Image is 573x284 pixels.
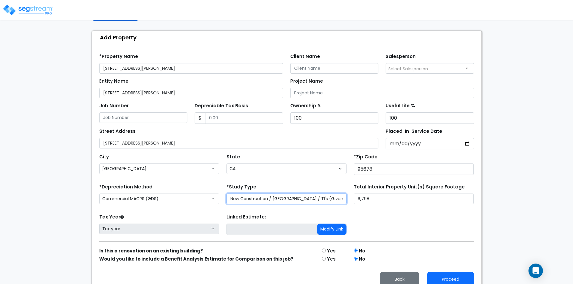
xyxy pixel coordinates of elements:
label: Yes [327,248,336,255]
input: Zip Code [354,163,474,175]
label: *Depreciation Method [99,184,152,191]
img: logo_pro_r.png [2,4,54,16]
span: Select Salesperson [388,66,428,72]
label: *Zip Code [354,154,377,160]
div: Add Property [95,31,481,44]
label: Linked Estimate: [226,214,266,221]
label: Project Name [290,78,323,85]
strong: Would you like to include a Benefit Analysis Estimate for Comparison on this job? [99,256,294,262]
input: Useful Life % [386,112,474,124]
div: Open Intercom Messenger [528,264,543,278]
label: Street Address [99,128,136,135]
span: $ [195,112,205,124]
label: Useful Life % [386,102,415,109]
label: Job Number [99,102,129,109]
input: Project Name [290,88,474,98]
input: 0.00 [205,112,283,124]
label: Ownership % [290,102,322,109]
label: No [359,256,365,263]
input: Job Number [99,112,188,123]
label: Tax Year [99,214,124,221]
input: Property Name [99,63,283,74]
input: total square foot [354,194,474,204]
label: Depreciable Tax Basis [195,102,248,109]
button: Modify Link [317,224,347,235]
strong: Is this a renovation on an existing building? [99,248,203,254]
label: Client Name [290,53,320,60]
label: No [359,248,365,255]
label: State [226,154,240,160]
input: Entity Name [99,88,283,98]
label: *Property Name [99,53,138,60]
label: City [99,154,109,160]
label: Total Interior Property Unit(s) Square Footage [354,184,465,191]
input: Ownership % [290,112,379,124]
input: Street Address [99,138,379,148]
label: Placed-In-Service Date [386,128,442,135]
input: Client Name [290,63,379,74]
label: Yes [327,256,336,263]
a: Back [375,275,424,282]
label: Entity Name [99,78,128,85]
label: *Study Type [226,184,256,191]
label: Salesperson [386,53,416,60]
